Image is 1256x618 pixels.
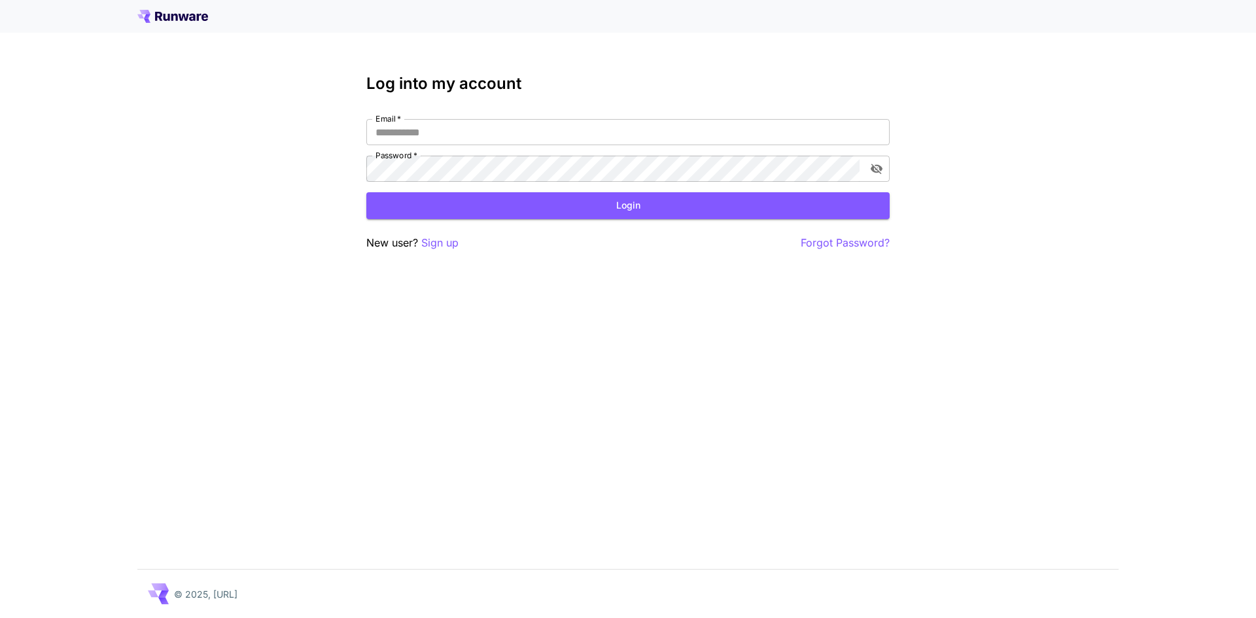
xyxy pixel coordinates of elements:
[375,150,417,161] label: Password
[375,113,401,124] label: Email
[421,235,459,251] button: Sign up
[801,235,890,251] button: Forgot Password?
[174,587,237,601] p: © 2025, [URL]
[366,75,890,93] h3: Log into my account
[366,192,890,219] button: Login
[865,157,888,180] button: toggle password visibility
[366,235,459,251] p: New user?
